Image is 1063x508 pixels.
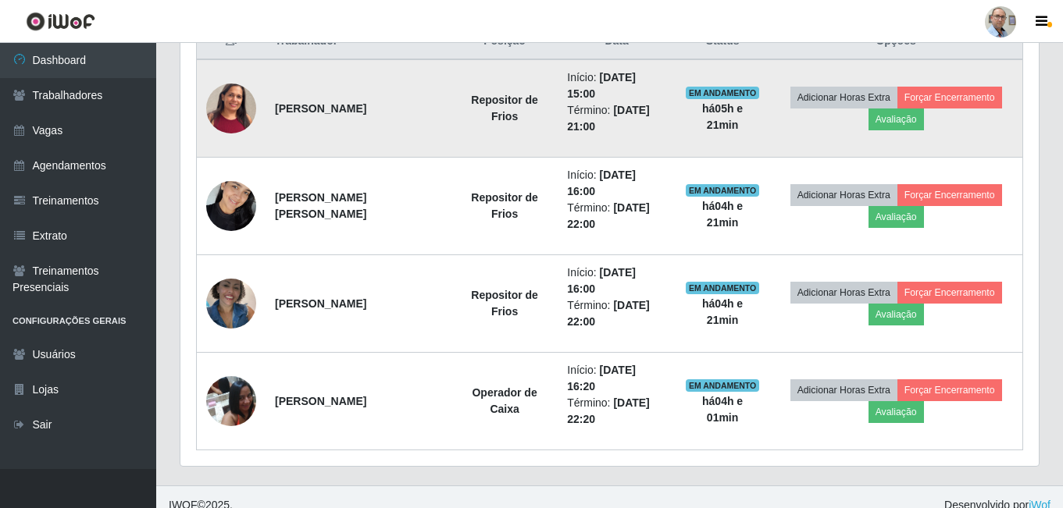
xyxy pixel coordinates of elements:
strong: Operador de Caixa [472,386,537,415]
strong: Repositor de Frios [471,289,538,318]
time: [DATE] 16:20 [567,364,636,393]
strong: há 04 h e 01 min [702,395,743,424]
li: Início: [567,167,666,200]
strong: [PERSON_NAME] [275,297,366,310]
button: Adicionar Horas Extra [790,184,897,206]
button: Avaliação [869,304,924,325]
strong: [PERSON_NAME] [275,102,366,115]
li: Início: [567,265,666,297]
li: Término: [567,200,666,233]
li: Início: [567,69,666,102]
img: CoreUI Logo [26,12,95,31]
button: Adicionar Horas Extra [790,87,897,108]
li: Início: [567,362,666,395]
img: 1716827942776.jpeg [206,368,256,434]
strong: há 05 h e 21 min [702,102,743,131]
span: EM ANDAMENTO [686,184,760,197]
strong: [PERSON_NAME] [275,395,366,407]
span: EM ANDAMENTO [686,87,760,99]
img: 1750528550016.jpeg [206,270,256,336]
strong: [PERSON_NAME] [PERSON_NAME] [275,191,366,220]
strong: há 04 h e 21 min [702,200,743,229]
span: EM ANDAMENTO [686,379,760,392]
img: 1759712024106.jpeg [206,55,256,163]
time: [DATE] 15:00 [567,71,636,100]
li: Término: [567,102,666,135]
li: Término: [567,297,666,330]
button: Adicionar Horas Extra [790,379,897,401]
li: Término: [567,395,666,428]
button: Adicionar Horas Extra [790,282,897,304]
strong: Repositor de Frios [471,191,538,220]
button: Forçar Encerramento [897,282,1002,304]
button: Avaliação [869,206,924,228]
span: EM ANDAMENTO [686,282,760,294]
button: Forçar Encerramento [897,379,1002,401]
time: [DATE] 16:00 [567,169,636,197]
time: [DATE] 16:00 [567,266,636,295]
strong: Repositor de Frios [471,94,538,123]
button: Forçar Encerramento [897,87,1002,108]
img: 1736860936757.jpeg [206,172,256,239]
button: Forçar Encerramento [897,184,1002,206]
strong: há 04 h e 21 min [702,297,743,326]
button: Avaliação [869,401,924,423]
button: Avaliação [869,108,924,130]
